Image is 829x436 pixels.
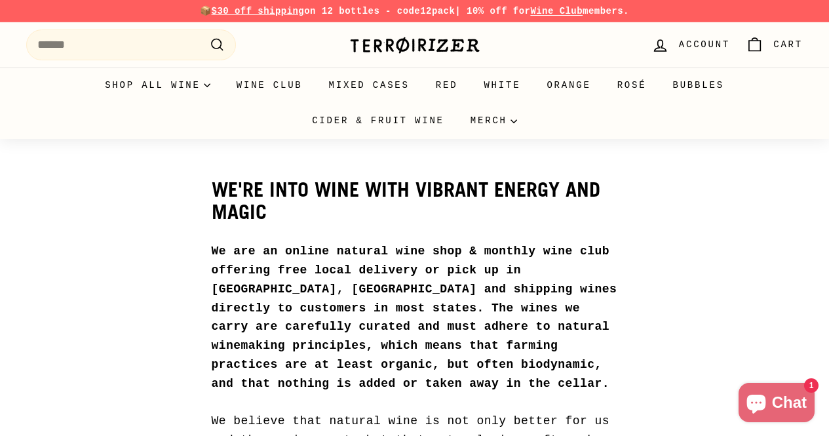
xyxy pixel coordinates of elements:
[735,383,819,426] inbox-online-store-chat: Shopify online store chat
[316,68,423,103] a: Mixed Cases
[773,37,803,52] span: Cart
[212,6,305,16] span: $30 off shipping
[644,26,738,64] a: Account
[26,4,803,18] p: 📦 on 12 bottles - code | 10% off for members.
[212,245,617,390] strong: We are an online natural wine shop & monthly wine club offering free local delivery or pick up in...
[212,178,618,222] h2: we're into wine with vibrant energy and magic
[420,6,455,16] strong: 12pack
[471,68,533,103] a: White
[92,68,223,103] summary: Shop all wine
[533,68,604,103] a: Orange
[223,68,316,103] a: Wine Club
[299,103,457,138] a: Cider & Fruit Wine
[679,37,730,52] span: Account
[738,26,811,64] a: Cart
[530,6,583,16] a: Wine Club
[604,68,660,103] a: Rosé
[423,68,471,103] a: Red
[457,103,530,138] summary: Merch
[659,68,737,103] a: Bubbles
